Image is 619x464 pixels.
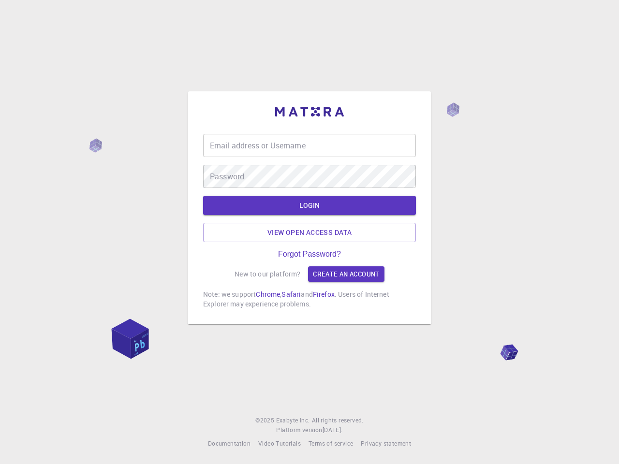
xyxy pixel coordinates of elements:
[258,439,301,447] span: Video Tutorials
[312,416,364,425] span: All rights reserved.
[323,425,343,435] a: [DATE].
[308,266,384,282] a: Create an account
[309,439,353,449] a: Terms of service
[276,425,322,435] span: Platform version
[278,250,341,259] a: Forgot Password?
[203,196,416,215] button: LOGIN
[208,439,251,449] a: Documentation
[235,269,300,279] p: New to our platform?
[361,439,411,449] a: Privacy statement
[203,290,416,309] p: Note: we support , and . Users of Internet Explorer may experience problems.
[258,439,301,449] a: Video Tutorials
[256,290,280,299] a: Chrome
[276,416,310,425] a: Exabyte Inc.
[203,223,416,242] a: View open access data
[309,439,353,447] span: Terms of service
[208,439,251,447] span: Documentation
[361,439,411,447] span: Privacy statement
[323,426,343,434] span: [DATE] .
[313,290,335,299] a: Firefox
[255,416,276,425] span: © 2025
[281,290,301,299] a: Safari
[276,416,310,424] span: Exabyte Inc.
